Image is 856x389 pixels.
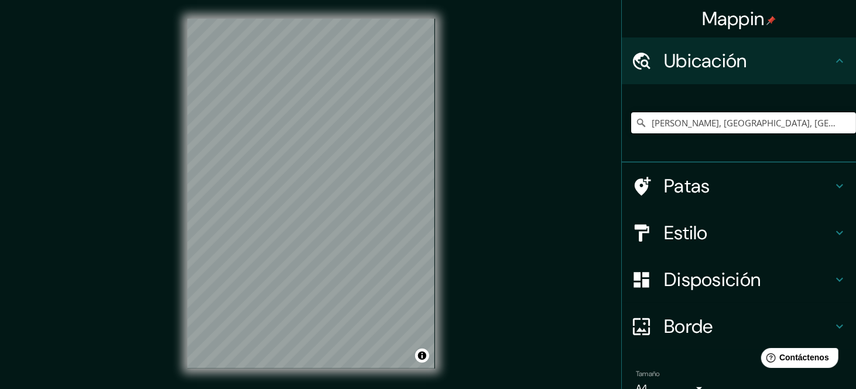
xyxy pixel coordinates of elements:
[664,314,713,339] font: Borde
[622,209,856,256] div: Estilo
[752,343,843,376] iframe: Lanzador de widgets de ayuda
[622,163,856,209] div: Patas
[664,49,747,73] font: Ubicación
[664,221,708,245] font: Estilo
[187,19,435,369] canvas: Mapa
[622,303,856,350] div: Borde
[664,267,761,292] font: Disposición
[766,16,776,25] img: pin-icon.png
[415,349,429,363] button: Activar o desactivar atribución
[664,174,710,198] font: Patas
[631,112,856,133] input: Elige tu ciudad o zona
[702,6,765,31] font: Mappin
[622,37,856,84] div: Ubicación
[622,256,856,303] div: Disposición
[636,369,660,378] font: Tamaño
